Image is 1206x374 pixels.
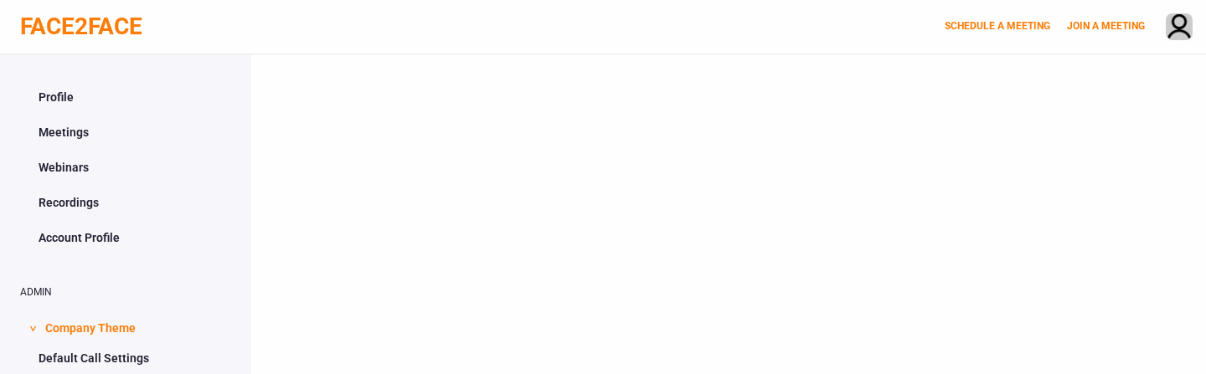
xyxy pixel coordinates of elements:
[1167,14,1192,42] img: avatar.710606db.png
[20,187,231,218] a: Recordings
[20,342,231,374] a: Default Call Settings
[20,116,231,148] a: Meetings
[24,325,41,331] span: >
[20,81,231,113] a: Profile
[20,287,231,298] h2: ADMIN
[945,20,1050,32] a: SCHEDULE A MEETING
[45,310,136,342] span: Company Theme
[20,151,231,183] a: Webinars
[20,13,142,40] a: FACE2FACE
[1067,20,1145,32] a: JOIN A MEETING
[20,222,231,254] a: Account Profile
